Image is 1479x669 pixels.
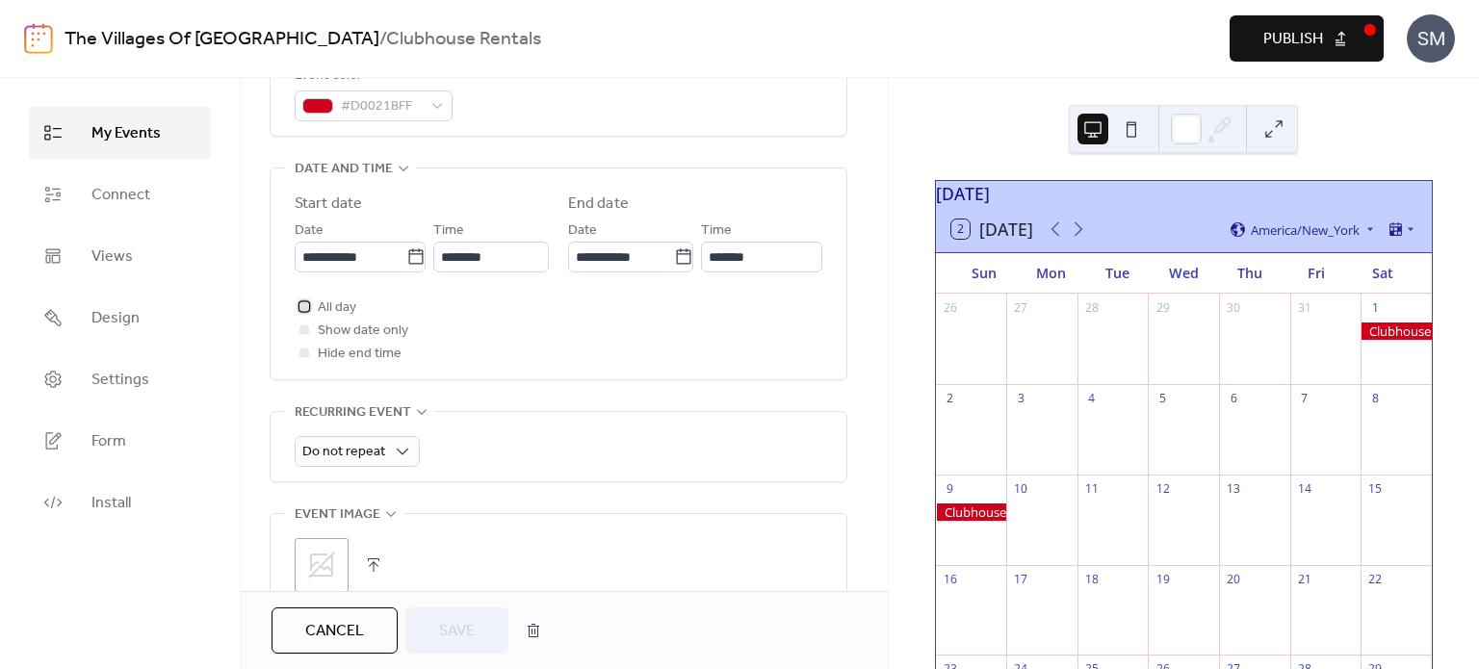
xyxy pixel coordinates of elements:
div: 31 [1296,299,1312,316]
div: Event color [295,64,449,88]
a: Install [29,476,211,528]
span: Cancel [305,620,364,643]
div: Wed [1151,253,1217,293]
div: 2 [942,390,958,406]
span: Form [91,430,126,453]
div: 17 [1013,571,1029,587]
span: Publish [1263,28,1323,51]
span: Event image [295,503,380,527]
div: 9 [942,480,958,497]
div: 22 [1367,571,1384,587]
span: Views [91,245,133,269]
div: 30 [1226,299,1242,316]
a: My Events [29,107,211,159]
div: Fri [1284,253,1350,293]
span: Install [91,492,131,515]
a: Connect [29,168,211,220]
div: 19 [1155,571,1171,587]
div: 14 [1296,480,1312,497]
span: Design [91,307,140,330]
span: Hide end time [318,343,402,366]
div: Mon [1018,253,1084,293]
div: Clubhouse Rental [1361,322,1432,340]
div: 28 [1083,299,1100,316]
span: #D0021BFF [341,95,422,118]
span: Date [295,219,324,243]
div: Sun [951,253,1018,293]
span: Recurring event [295,401,411,425]
a: Views [29,230,211,282]
span: Do not repeat [302,439,385,465]
span: Time [701,219,732,243]
span: Date [568,219,597,243]
div: 27 [1013,299,1029,316]
img: logo [24,23,53,54]
div: 20 [1226,571,1242,587]
div: 13 [1226,480,1242,497]
a: Design [29,292,211,344]
div: 4 [1083,390,1100,406]
div: 26 [942,299,958,316]
button: Publish [1230,15,1384,62]
b: / [379,21,386,58]
div: 15 [1367,480,1384,497]
div: Tue [1084,253,1151,293]
a: The Villages Of [GEOGRAPHIC_DATA] [65,21,379,58]
div: End date [568,193,629,216]
b: Clubhouse Rentals [386,21,541,58]
div: 8 [1367,390,1384,406]
span: Date and time [295,158,393,181]
div: 18 [1083,571,1100,587]
div: 16 [942,571,958,587]
div: 5 [1155,390,1171,406]
span: Connect [91,184,150,207]
div: 29 [1155,299,1171,316]
div: 6 [1226,390,1242,406]
button: Cancel [272,607,398,654]
div: Thu [1217,253,1284,293]
span: All day [318,296,356,320]
span: Settings [91,369,149,392]
span: Show date only [318,320,408,343]
div: Start date [295,193,362,216]
div: 3 [1013,390,1029,406]
a: Settings [29,353,211,405]
div: [DATE] [936,181,1432,206]
div: 10 [1013,480,1029,497]
div: 11 [1083,480,1100,497]
div: 1 [1367,299,1384,316]
div: Clubhouse Rental [936,503,1007,521]
span: My Events [91,122,161,145]
div: 12 [1155,480,1171,497]
a: Form [29,415,211,467]
div: Sat [1350,253,1416,293]
span: America/New_York [1251,223,1360,236]
button: 2[DATE] [945,215,1041,244]
div: 21 [1296,571,1312,587]
div: SM [1407,14,1455,63]
span: Time [433,219,464,243]
div: 7 [1296,390,1312,406]
div: ; [295,538,349,592]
